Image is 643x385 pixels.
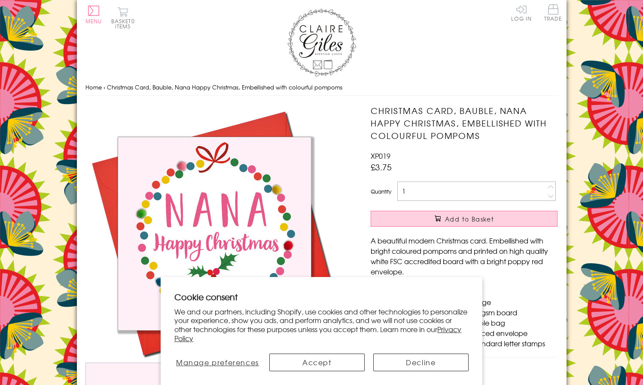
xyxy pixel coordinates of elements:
[511,4,532,21] a: Log In
[174,307,469,343] p: We and our partners, including Shopify, use cookies and other technologies to personalize your ex...
[107,83,342,91] span: Christmas Card, Bauble, Nana Happy Christmas, Embellished with colourful pompoms
[104,83,105,91] span: ›
[174,324,461,343] a: Privacy Policy
[115,17,135,30] span: 0 items
[544,4,562,23] a: Trade
[269,354,365,371] button: Accept
[371,235,558,277] p: A beautiful modern Christmas card. Embellished with bright coloured pompoms and printed on high q...
[445,215,494,223] span: Add to Basket
[287,9,356,77] img: Claire Giles Greetings Cards
[371,161,392,173] span: £3.75
[371,151,390,161] span: XP019
[111,7,135,29] button: Basket0 items
[176,357,259,367] span: Manage preferences
[544,4,562,21] span: Trade
[371,188,391,195] label: Quantity
[371,211,558,227] button: Add to Basket
[174,354,260,371] button: Manage preferences
[85,105,343,363] img: Christmas Card, Bauble, Nana Happy Christmas, Embellished with colourful pompoms
[373,354,469,371] button: Decline
[85,17,102,25] span: Menu
[174,291,469,303] h2: Cookie consent
[85,6,102,24] button: Menu
[85,79,558,96] nav: breadcrumbs
[371,105,558,142] h1: Christmas Card, Bauble, Nana Happy Christmas, Embellished with colourful pompoms
[85,83,102,91] a: Home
